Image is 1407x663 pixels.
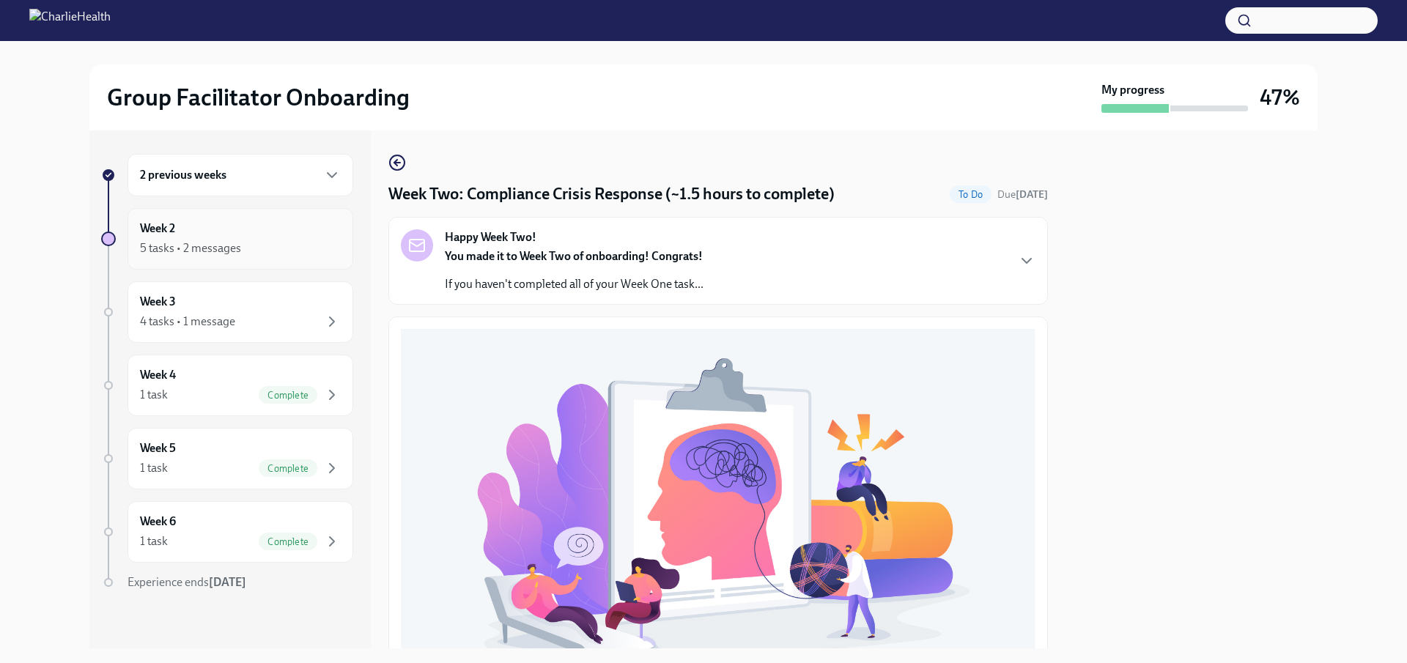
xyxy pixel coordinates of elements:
a: Week 41 taskComplete [101,355,353,416]
div: 4 tasks • 1 message [140,314,235,330]
span: Complete [259,390,317,401]
span: Experience ends [128,575,246,589]
img: CharlieHealth [29,9,111,32]
div: 2 previous weeks [128,154,353,196]
a: Week 51 taskComplete [101,428,353,489]
div: 5 tasks • 2 messages [140,240,241,256]
strong: You made it to Week Two of onboarding! Congrats! [445,249,703,263]
span: October 20th, 2025 10:00 [997,188,1048,201]
a: Week 61 taskComplete [101,501,353,563]
h6: Week 6 [140,514,176,530]
div: 1 task [140,387,168,403]
a: Week 34 tasks • 1 message [101,281,353,343]
a: Week 25 tasks • 2 messages [101,208,353,270]
strong: [DATE] [209,575,246,589]
span: Complete [259,463,317,474]
h4: Week Two: Compliance Crisis Response (~1.5 hours to complete) [388,183,835,205]
strong: [DATE] [1016,188,1048,201]
h6: Week 2 [140,221,175,237]
h6: 2 previous weeks [140,167,226,183]
strong: My progress [1101,82,1164,98]
div: 1 task [140,460,168,476]
span: To Do [950,189,991,200]
h6: Week 5 [140,440,176,456]
div: 1 task [140,533,168,549]
span: Due [997,188,1048,201]
strong: Happy Week Two! [445,229,536,245]
span: Complete [259,536,317,547]
p: If you haven't completed all of your Week One task... [445,276,703,292]
h6: Week 4 [140,367,176,383]
h2: Group Facilitator Onboarding [107,83,410,112]
h3: 47% [1260,84,1300,111]
h6: Week 3 [140,294,176,310]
